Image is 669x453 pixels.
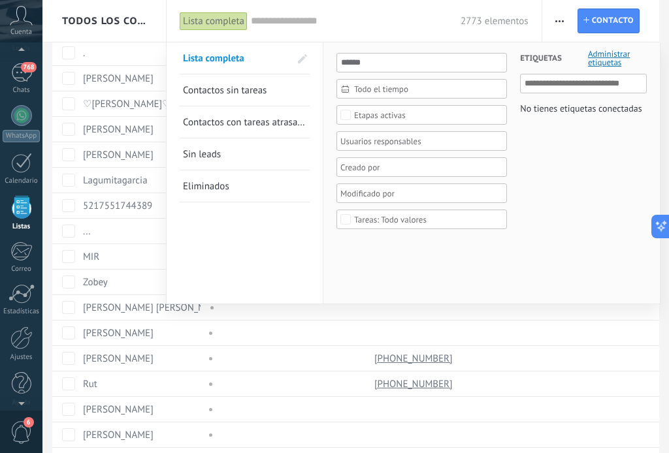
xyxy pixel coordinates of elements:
div: Lista completa [180,12,248,31]
div: Chats [3,86,41,95]
li: Sin leads [180,138,310,170]
span: Etiquetas [520,42,562,74]
span: Administrar etiquetas [588,50,647,67]
div: Ajustes [3,353,41,362]
div: Estadísticas [3,307,41,316]
li: Eliminados [180,170,310,202]
div: Correo [3,265,41,273]
li: Contactos sin tareas [180,74,310,106]
div: No tienes etiquetas conectadas [520,100,642,117]
span: 6 [24,417,34,428]
span: Todo el tiempo [354,84,500,94]
li: Lista completa [180,42,310,74]
span: 768 [21,62,36,72]
span: Sin leads [183,148,221,161]
span: Eliminados [183,180,229,193]
a: Eliminados [183,170,306,202]
span: Lista completa [183,52,244,65]
div: Todo valores [354,215,427,225]
span: 2773 elementos [461,15,529,27]
a: Contactos sin tareas [183,74,306,106]
a: Lista completa [183,42,290,74]
a: Sin leads [183,138,306,170]
li: Contactos con tareas atrasadas [180,106,310,138]
a: Contactos con tareas atrasadas [183,106,306,138]
div: Calendario [3,177,41,185]
span: Cuenta [10,28,32,37]
div: Etapas activas [354,110,406,120]
span: Contactos sin tareas [183,84,267,97]
div: Listas [3,223,41,231]
div: WhatsApp [3,130,40,142]
span: Contactos con tareas atrasadas [183,116,312,129]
